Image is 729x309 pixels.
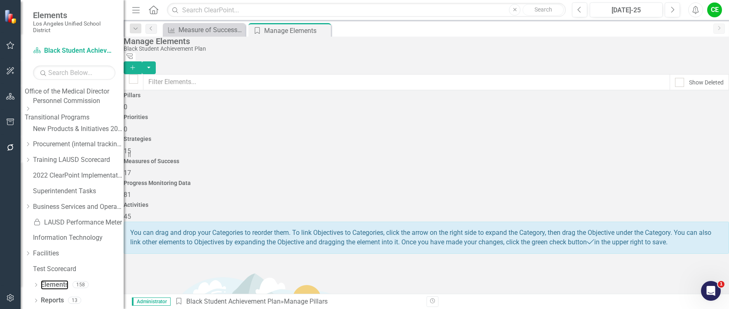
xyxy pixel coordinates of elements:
h4: Pillars [124,92,729,98]
a: Personnel Commission [33,96,124,106]
button: CE [707,2,722,17]
div: Measure of Success - Scorecard Report [178,25,243,35]
a: Elements [41,280,68,290]
span: Search [534,6,552,13]
div: Black Student Achievement Plan [124,46,725,52]
small: Los Angeles Unified School District [33,20,115,34]
div: » Manage Pillars [175,297,420,307]
a: New Products & Initiatives 2024-25 [33,124,124,134]
h4: Measures of Success [124,158,729,164]
a: Training LAUSD Scorecard [33,155,124,165]
div: [DATE]-25 [593,5,660,15]
input: Search Below... [33,66,115,80]
iframe: Intercom live chat [701,281,721,301]
a: LAUSD Performance Meter [33,218,124,227]
img: ClearPoint Strategy [4,9,19,23]
a: Black Student Achievement Plan [33,46,115,56]
input: Search ClearPoint... [167,3,566,17]
div: You can drag and drop your Categories to reorder them. To link Objectives to Categories, click th... [124,222,729,254]
div: Manage Elements [264,26,329,36]
a: Office of the Medical Director [25,87,124,96]
button: Search [523,4,564,16]
span: Elements [33,10,115,20]
div: Manage Elements [124,37,725,46]
a: 2022 ClearPoint Implementation [33,171,124,180]
h4: Strategies [124,136,729,142]
span: Administrator [132,297,171,306]
a: Measure of Success - Scorecard Report [165,25,243,35]
div: 13 [68,297,81,304]
a: Black Student Achievement Plan [186,297,281,305]
span: 1 [718,281,724,288]
div: Show Deleted [689,78,724,87]
h4: Priorities [124,114,729,120]
h4: Progress Monitoring Data [124,180,729,186]
a: Test Scorecard [33,265,124,274]
h4: Activities [124,202,729,208]
a: Procurement (internal tracking for CPO, CBO only) [33,140,124,149]
input: Filter Elements... [143,74,670,90]
a: Transitional Programs [25,113,124,122]
a: Information Technology [33,233,124,243]
a: Facilities [33,249,124,258]
a: Business Services and Operations [33,202,124,212]
a: Superintendent Tasks [33,187,124,196]
button: [DATE]-25 [590,2,663,17]
a: Reports [41,296,64,305]
div: 158 [73,281,89,288]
